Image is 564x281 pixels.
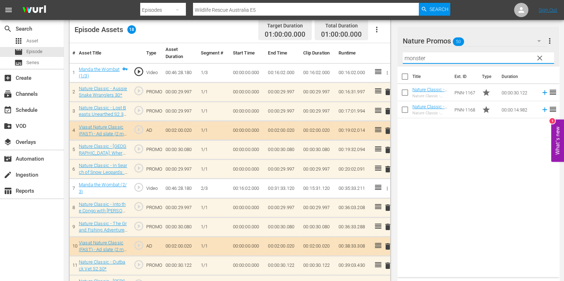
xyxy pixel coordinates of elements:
td: 1/1 [198,160,230,179]
td: 1/1 [198,102,230,121]
button: delete [383,125,392,136]
td: Video [143,63,163,82]
div: Episode Assets [75,25,136,34]
td: 00:02:00.020 [265,236,300,256]
td: 1/1 [198,198,230,217]
td: 00:02:00.020 [300,236,336,256]
span: more_vert [545,37,554,45]
a: Nature Classic - In Search of Snow Leopards: Chasing Shadows 30* [79,163,127,181]
span: play_circle_outline [133,240,144,251]
span: VOD [4,122,12,130]
td: 00:16:02.000 [265,63,300,82]
div: 1 [549,118,555,124]
a: Nature Classic - Into the Congo with [PERSON_NAME] 30* [79,202,126,220]
td: 00:00:14.982 [499,101,538,118]
td: PROMO [143,82,163,102]
td: 00:00:29.997 [300,198,336,217]
td: 00:38:33.308 [336,236,371,256]
td: 3 [70,102,76,121]
div: Total Duration [321,21,362,31]
th: Segment # [198,43,230,63]
span: play_circle_outline [133,201,144,212]
td: 00:00:00.000 [230,160,265,179]
td: 00:00:29.997 [265,102,300,121]
button: delete [383,106,392,116]
td: 00:02:00.020 [163,121,198,140]
a: Nature Classic - Outback Vet S2 30* [79,259,125,271]
td: 00:02:00.020 [300,121,336,140]
td: 00:00:30.122 [499,84,538,101]
td: 00:00:30.080 [300,140,336,160]
td: 8 [70,198,76,217]
th: Duration [497,67,540,87]
td: 2 [70,82,76,102]
span: play_circle_outline [133,105,144,116]
th: End Time [265,43,300,63]
div: Target Duration [265,21,305,31]
td: 00:00:00.000 [230,63,265,82]
span: Search [430,3,448,16]
span: delete [383,107,392,115]
td: 00:16:02.000 [300,63,336,82]
td: 00:00:30.122 [163,256,198,275]
th: Title [412,67,450,87]
span: play_circle_outline [133,163,144,173]
td: 00:00:29.997 [163,102,198,121]
td: 00:00:29.997 [163,160,198,179]
td: PNN-1168 [452,101,479,118]
th: Start Time [230,43,265,63]
a: Nature Classic - Lost Beasts Unearthed S2 30* [79,105,126,124]
span: delete [383,146,392,154]
span: Promo [482,105,491,114]
th: Runtime [336,43,371,63]
td: PROMO [143,160,163,179]
td: 00:39:03.430 [336,256,371,275]
span: play_circle_outline [133,221,144,231]
td: 00:46:28.180 [163,179,198,198]
td: 00:00:29.997 [265,82,300,102]
span: delete [383,88,392,96]
span: 18 [127,25,136,34]
td: 00:36:03.208 [336,198,371,217]
td: 11 [70,256,76,275]
span: play_circle_outline [133,259,144,270]
td: 00:16:02.000 [336,63,371,82]
span: Episode [14,48,23,56]
span: Series [14,58,23,67]
td: 00:31:33.120 [265,179,300,198]
td: 1/1 [198,256,230,275]
td: 00:00:29.997 [163,82,198,102]
span: Asset [26,37,38,45]
td: 00:00:29.997 [300,82,336,102]
td: 00:20:02.091 [336,160,371,179]
span: Schedule [4,106,12,114]
span: play_circle_outline [133,124,144,135]
td: 10 [70,236,76,256]
td: 00:00:30.080 [265,217,300,236]
td: 1/1 [198,236,230,256]
div: Nature Classic - Monster Carp S7 15* [412,111,449,115]
td: 00:00:00.000 [230,198,265,217]
td: 1 [70,63,76,82]
button: delete [383,203,392,213]
td: 00:00:30.080 [163,217,198,236]
svg: Add to Episode [541,89,549,97]
td: 00:16:02.000 [230,179,265,198]
button: Search [419,3,450,16]
a: Nature Classic - Monster Carp S7 15* [412,104,447,120]
td: 00:15:31.120 [300,179,336,198]
a: Sign Out [539,7,557,13]
td: PROMO [143,102,163,121]
td: 00:00:00.000 [230,82,265,102]
a: Nature Classic - [GEOGRAPHIC_DATA]: Where Nature Goes 30* [79,144,126,162]
td: 00:00:30.122 [300,256,336,275]
td: 7 [70,179,76,198]
td: 00:00:29.997 [300,102,336,121]
button: delete [383,164,392,174]
button: delete [383,145,392,155]
td: 00:00:00.000 [230,236,265,256]
span: 01:00:00.000 [265,31,305,39]
button: delete [383,241,392,251]
td: Video [143,179,163,198]
button: delete [383,87,392,97]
